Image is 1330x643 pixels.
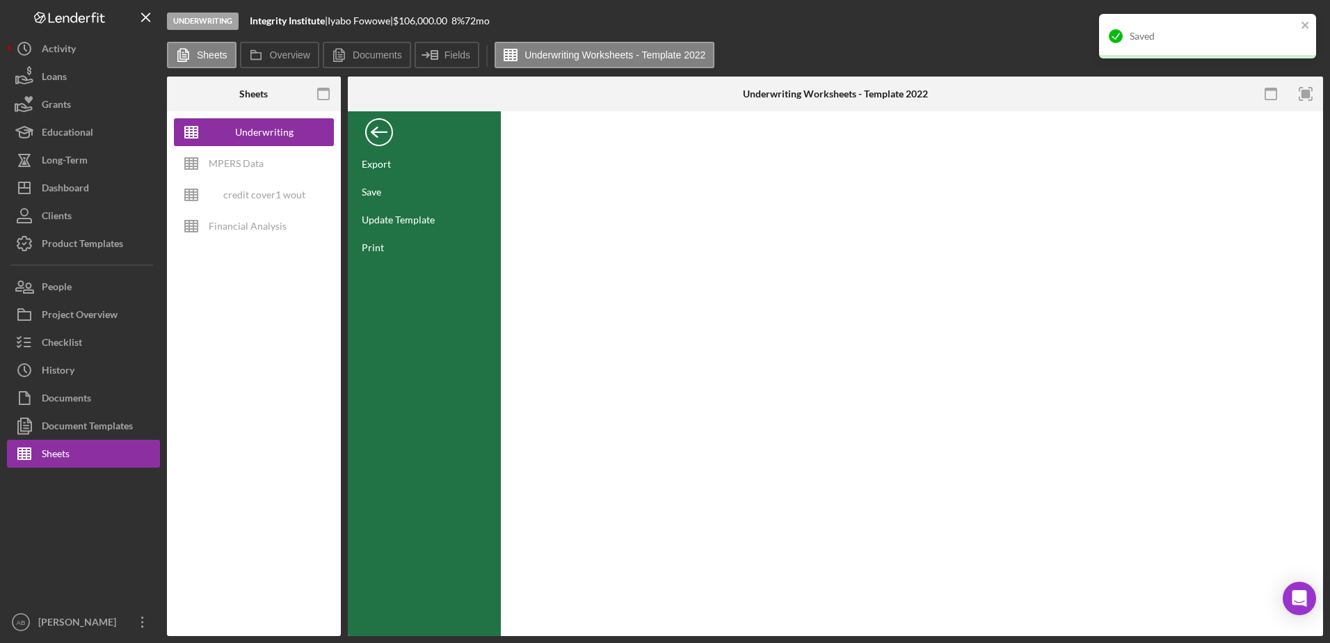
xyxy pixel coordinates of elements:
[42,146,88,177] div: Long-Term
[7,328,160,356] button: Checklist
[1283,582,1316,615] div: Open Intercom Messenger
[7,440,160,468] button: Sheets
[174,118,334,146] button: Underwriting Worksheets - Template 2022
[42,230,123,261] div: Product Templates
[42,328,82,360] div: Checklist
[42,35,76,66] div: Activity
[239,88,268,100] div: Sheets
[42,412,133,443] div: Document Templates
[348,233,501,261] div: Print
[7,273,160,301] button: People
[42,202,72,233] div: Clients
[42,356,74,388] div: History
[7,118,160,146] button: Educational
[444,49,470,61] label: Fields
[348,111,501,636] div: FILE
[209,118,320,146] div: Underwriting Worksheets - Template 2022
[42,63,67,94] div: Loans
[7,63,160,90] button: Loans
[42,384,91,415] div: Documents
[348,205,501,233] div: Update Template
[524,49,705,61] label: Underwriting Worksheets - Template 2022
[7,35,160,63] button: Activity
[42,174,89,205] div: Dashboard
[270,49,310,61] label: Overview
[7,202,160,230] button: Clients
[42,440,70,471] div: Sheets
[209,181,320,209] div: credit cover1 wout restrictions
[362,214,435,225] div: Update Template
[328,15,393,26] div: Iyabo Fowowe |
[174,150,334,177] button: MPERS Data
[250,15,325,26] b: Integrity Institute
[323,42,411,68] button: Documents
[35,608,125,640] div: [PERSON_NAME]
[348,150,501,177] div: Export
[7,356,160,384] button: History
[1130,31,1297,42] div: Saved
[209,212,287,240] div: Financial Analysis
[250,15,328,26] div: |
[1301,19,1311,33] button: close
[42,90,71,122] div: Grants
[415,42,479,68] button: Fields
[174,181,334,209] button: credit cover1 wout restrictions
[743,88,928,100] div: Underwriting Worksheets - Template 2022
[7,230,160,257] button: Product Templates
[7,174,160,202] button: Dashboard
[465,15,490,26] div: 72 mo
[393,15,451,26] div: $106,000.00
[209,150,264,177] div: MPERS Data
[353,49,402,61] label: Documents
[7,608,160,636] button: AB[PERSON_NAME]
[42,273,72,304] div: People
[365,115,393,143] div: Back
[7,384,160,412] button: Documents
[7,146,160,174] button: Long-Term
[42,301,118,332] div: Project Overview
[451,15,465,26] div: 8 %
[7,301,160,328] button: Project Overview
[17,619,26,626] text: AB
[174,212,334,240] button: Financial Analysis
[7,90,160,118] button: Grants
[362,241,384,253] div: Print
[42,118,93,150] div: Educational
[348,177,501,205] div: Save
[495,42,714,68] button: Underwriting Worksheets - Template 2022
[197,49,227,61] label: Sheets
[167,42,237,68] button: Sheets
[240,42,319,68] button: Overview
[362,158,391,170] div: Export
[362,186,381,198] div: Save
[7,412,160,440] button: Document Templates
[167,13,239,30] div: Underwriting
